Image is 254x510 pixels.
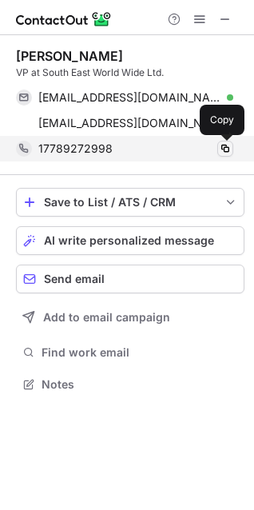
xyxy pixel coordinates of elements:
button: Notes [16,373,244,396]
button: Send email [16,265,244,293]
span: Notes [42,377,238,392]
button: Add to email campaign [16,303,244,332]
span: Send email [44,273,105,285]
div: Save to List / ATS / CRM [44,196,216,209]
span: [EMAIL_ADDRESS][DOMAIN_NAME] [38,90,221,105]
button: Find work email [16,341,244,364]
div: VP at South East World Wide Ltd. [16,66,244,80]
span: Add to email campaign [43,311,170,324]
div: [PERSON_NAME] [16,48,123,64]
button: AI write personalized message [16,226,244,255]
span: Find work email [42,345,238,360]
span: AI write personalized message [44,234,214,247]
span: 17789272998 [38,141,113,156]
img: ContactOut v5.3.10 [16,10,112,29]
span: [EMAIL_ADDRESS][DOMAIN_NAME] [38,116,221,130]
button: save-profile-one-click [16,188,244,217]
